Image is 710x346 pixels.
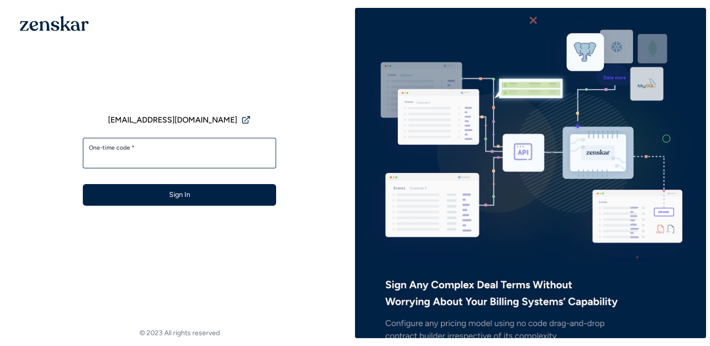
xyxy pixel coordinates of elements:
[4,328,355,338] footer: © 2023 All rights reserved
[108,114,237,126] span: [EMAIL_ADDRESS][DOMAIN_NAME]
[83,184,276,206] button: Sign In
[89,144,270,152] label: One-time code *
[20,16,89,31] img: 1OGAJ2xQqyY4LXKgY66KYq0eOWRCkrZdAb3gUhuVAqdWPZE9SRJmCz+oDMSn4zDLXe31Ii730ItAGKgCKgCCgCikA4Av8PJUP...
